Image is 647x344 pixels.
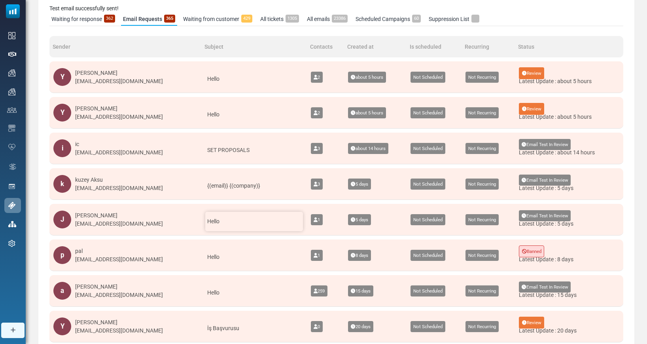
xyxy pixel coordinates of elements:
th: Subject [201,36,307,57]
span: 1 [311,214,323,225]
a: All emails23386 [305,13,350,26]
div: [EMAIL_ADDRESS][DOMAIN_NAME] [75,113,163,121]
th: Created at [344,36,407,57]
span: Email Test In Review [519,139,571,150]
div: [EMAIL_ADDRESS][DOMAIN_NAME] [75,77,163,86]
td: Latest Update : about 5 hours [515,97,623,129]
span: Hello [207,254,219,260]
span: Hello [207,76,219,82]
div: [PERSON_NAME] [75,69,163,77]
span: Not Scheduled [411,214,445,225]
div: [PERSON_NAME] [75,283,163,291]
img: mailsoftly_icon_blue_white.svg [6,4,20,18]
a: Suppression List [427,13,481,26]
span: 2 [311,107,323,118]
span: Not Recurring [465,250,499,261]
span: Not Scheduled [411,179,445,190]
th: Sender [49,36,201,57]
td: Latest Update : 15 days [515,275,623,307]
span: 1305 [286,15,299,23]
a: Email Requests365 [121,13,177,26]
div: Y [53,68,71,86]
span: 5 days [348,214,371,225]
img: campaigns-icon.png [8,88,15,95]
span: {(email)} {(company)} [207,182,260,189]
div: ic [75,140,163,148]
span: 15 days [348,285,373,296]
span: Review [519,67,545,79]
th: Recurring [462,36,515,57]
span: about 5 hours [348,72,386,83]
span: 3 [311,143,323,154]
th: Is scheduled [407,36,462,57]
span: Not Scheduled [411,72,445,83]
a: Waiting for response362 [49,13,117,26]
div: i [53,139,71,157]
span: Email Test In Review [519,210,571,221]
div: Y [53,317,71,335]
span: 0 [311,321,323,332]
span: Not Scheduled [411,321,445,332]
span: Not Recurring [465,321,499,332]
span: Hello [207,218,219,224]
span: Not Scheduled [411,250,445,261]
td: Latest Update : 8 days [515,239,623,271]
div: [PERSON_NAME] [75,318,163,327]
img: workflow.svg [8,162,17,171]
div: [PERSON_NAME] [75,105,163,113]
span: Not Scheduled [411,107,445,118]
span: 2 [311,72,323,83]
a: All tickets1305 [258,13,301,26]
span: Not Recurring [465,107,499,118]
th: Status [515,36,623,57]
span: 20 days [348,321,373,332]
a: Scheduled Campaigns60 [354,13,423,26]
span: Not Scheduled [411,285,445,296]
td: Latest Update : about 14 hours [515,133,623,164]
div: [EMAIL_ADDRESS][DOMAIN_NAME] [75,148,163,157]
span: Not Scheduled [411,143,445,154]
span: Not Recurring [465,214,499,225]
span: Not Recurring [465,143,499,154]
img: contacts-icon.svg [7,107,17,113]
span: Banned [519,245,545,257]
div: pal [75,247,163,255]
span: 259 [311,285,327,296]
td: Latest Update : 5 days [515,204,623,236]
span: 60 [412,15,421,23]
img: dashboard-icon.svg [8,32,15,39]
span: 8 days [348,250,371,261]
span: Not Recurring [465,179,499,190]
span: Hello [207,289,219,296]
span: Email Test In Review [519,281,571,293]
span: 429 [241,15,252,23]
div: J [53,211,71,228]
span: 362 [104,15,115,23]
div: k [53,175,71,193]
div: a [53,282,71,300]
div: [PERSON_NAME] [75,211,163,220]
span: about 14 hours [348,143,388,154]
p: Test email successfully sent! [49,4,623,13]
span: SET PROPOSALS [207,147,250,153]
span: Review [519,317,545,329]
div: [EMAIL_ADDRESS][DOMAIN_NAME] [75,220,163,228]
img: domain-health-icon.svg [8,144,15,150]
td: Latest Update : about 5 hours [515,61,623,93]
span: Review [519,103,545,115]
span: Not Recurring [465,285,499,296]
th: Contacts [307,36,344,57]
img: landing_pages.svg [8,183,15,190]
div: kuzey Aksu [75,176,163,184]
img: support-icon-active.svg [8,202,15,209]
span: Not Recurring [465,72,499,83]
img: email-templates-icon.svg [8,125,15,132]
span: 3 [311,179,323,190]
img: campaigns-icon.png [8,69,15,76]
div: [EMAIL_ADDRESS][DOMAIN_NAME] [75,184,163,192]
span: 5 days [348,179,371,190]
span: about 5 hours [348,107,386,118]
div: [EMAIL_ADDRESS][DOMAIN_NAME] [75,327,163,335]
span: İş Başvurusu [207,325,239,331]
span: 23386 [332,15,348,23]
